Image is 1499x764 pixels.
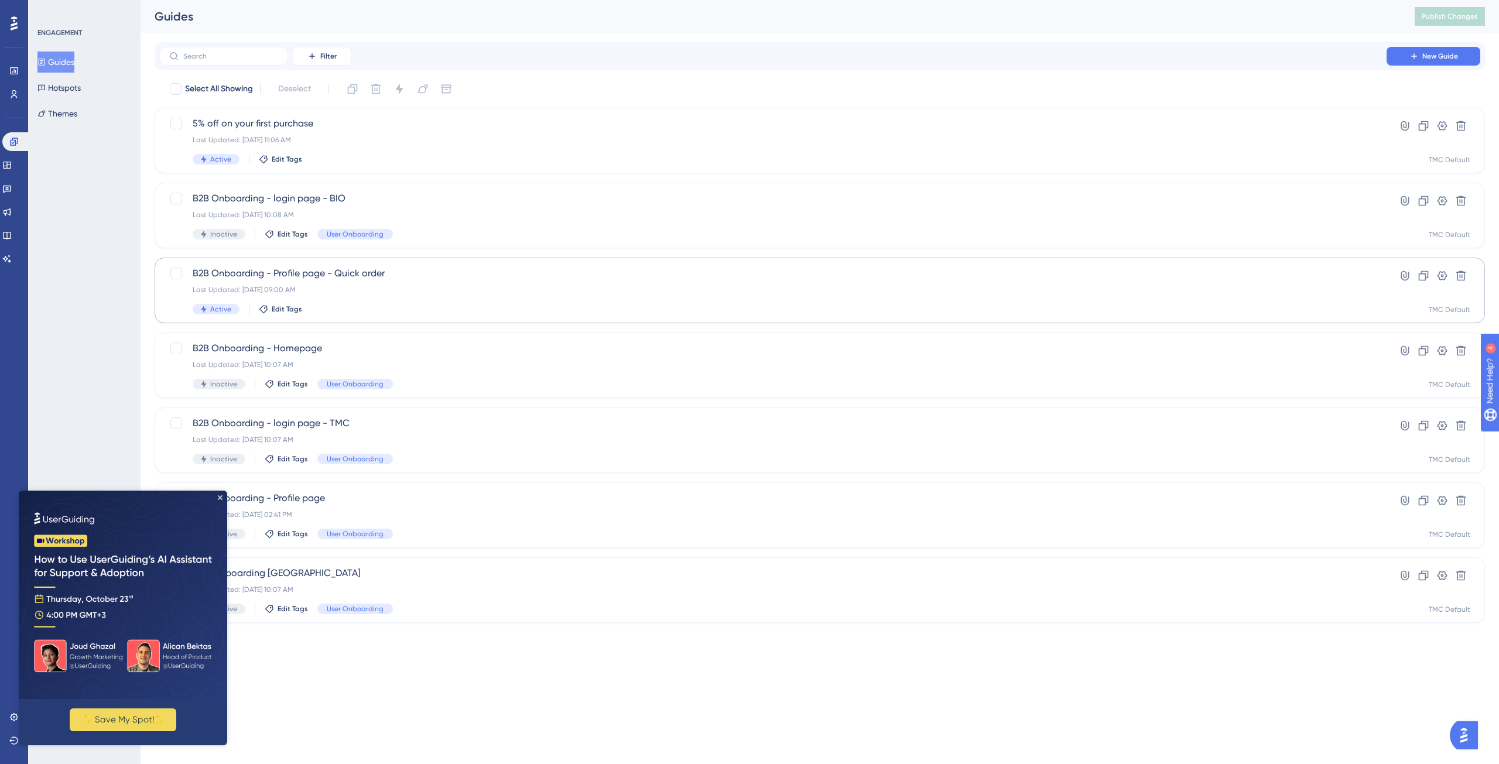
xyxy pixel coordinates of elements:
[268,78,321,100] button: Deselect
[155,8,1385,25] div: Guides
[193,510,1353,519] div: Last Updated: [DATE] 02:41 PM
[327,379,384,389] span: User Onboarding
[210,155,231,164] span: Active
[327,604,384,614] span: User Onboarding
[259,304,302,314] button: Edit Tags
[1429,230,1470,239] div: TMC Default
[327,454,384,464] span: User Onboarding
[1415,7,1485,26] button: Publish Changes
[1450,718,1485,753] iframe: UserGuiding AI Assistant Launcher
[185,82,253,96] span: Select All Showing
[1422,12,1478,21] span: Publish Changes
[320,52,337,61] span: Filter
[1422,52,1458,61] span: New Guide
[210,304,231,314] span: Active
[1429,380,1470,389] div: TMC Default
[1429,305,1470,314] div: TMC Default
[193,341,1353,355] span: B2B Onboarding - Homepage
[1387,47,1480,66] button: New Guide
[265,529,308,539] button: Edit Tags
[327,229,384,239] span: User Onboarding
[37,77,81,98] button: Hotspots
[193,135,1353,145] div: Last Updated: [DATE] 11:06 AM
[1429,605,1470,614] div: TMC Default
[293,47,351,66] button: Filter
[193,416,1353,430] span: B2B Onboarding - login page - TMC
[193,285,1353,294] div: Last Updated: [DATE] 09:00 AM
[265,454,308,464] button: Edit Tags
[210,229,237,239] span: Inactive
[278,529,308,539] span: Edit Tags
[193,191,1353,205] span: B2B Onboarding - login page - BIO
[265,229,308,239] button: Edit Tags
[183,52,278,60] input: Search
[278,229,308,239] span: Edit Tags
[1429,155,1470,165] div: TMC Default
[193,435,1353,444] div: Last Updated: [DATE] 10:07 AM
[193,266,1353,280] span: B2B Onboarding - Profile page - Quick order
[193,491,1353,505] span: B2B Onboarding - Profile page
[37,28,82,37] div: ENGAGEMENT
[51,218,158,241] button: ✨ Save My Spot!✨
[37,52,74,73] button: Guides
[193,585,1353,594] div: Last Updated: [DATE] 10:07 AM
[193,210,1353,220] div: Last Updated: [DATE] 10:08 AM
[210,379,237,389] span: Inactive
[193,566,1353,580] span: B2C Onboarding [GEOGRAPHIC_DATA]
[193,360,1353,369] div: Last Updated: [DATE] 10:07 AM
[278,454,308,464] span: Edit Tags
[28,3,73,17] span: Need Help?
[272,304,302,314] span: Edit Tags
[210,454,237,464] span: Inactive
[81,6,85,15] div: 4
[327,529,384,539] span: User Onboarding
[272,155,302,164] span: Edit Tags
[259,155,302,164] button: Edit Tags
[199,5,204,9] div: Close Preview
[1429,530,1470,539] div: TMC Default
[265,604,308,614] button: Edit Tags
[193,117,1353,131] span: 5% off on your first purchase
[278,82,311,96] span: Deselect
[278,379,308,389] span: Edit Tags
[265,379,308,389] button: Edit Tags
[37,103,77,124] button: Themes
[278,604,308,614] span: Edit Tags
[1429,455,1470,464] div: TMC Default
